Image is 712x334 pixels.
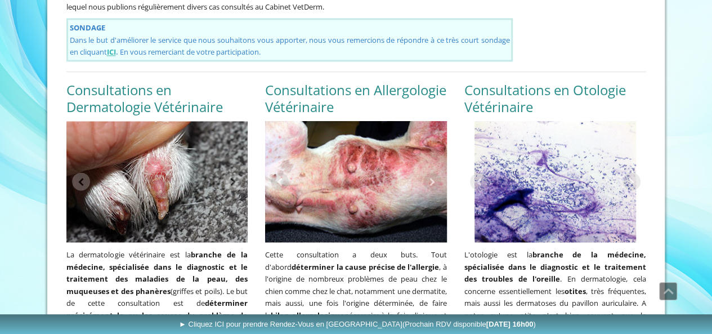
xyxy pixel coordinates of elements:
strong: branche de la médecine, spécialisée dans le diagnostic et le traitement des maladies de la peau, ... [66,249,248,296]
span: Défiler vers le haut [660,283,677,300]
strong: SONDAGE [70,23,105,33]
span: ► Cliquez ICI pour prendre Rendez-Vous en [GEOGRAPHIC_DATA] [179,320,536,328]
h2: Consultations en Otologie Vétérinaire [464,82,646,115]
strong: branche de la médecine, spécialisée dans le diagnostic et le traitement des troubles de l'oreille [464,249,646,283]
span: Cette consultation a deux buts. Tout d'abord , à l'origine de nombreux problèmes de peau chez le ... [265,249,447,320]
strong: bilan allergologique [271,310,344,320]
h2: Consultations en Allergologie Vétérinaire [265,82,447,115]
strong: otites [565,286,586,296]
span: En vous remerciant de votre participation. [120,47,261,57]
b: [DATE] 16h00 [486,320,534,328]
span: (Prochain RDV disponible ) [402,320,536,328]
strong: déterminer la cause précise de l'allergie [292,261,439,271]
h2: Consultations en Dermatologie Vétérinaire [66,82,248,115]
a: Défiler vers le haut [659,282,677,300]
span: . [107,47,118,57]
span: Dans le but d'améliorer le service que nous souhaitons vous apporter, nous vous remercions de rép... [70,35,510,57]
a: ICI [107,47,116,57]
